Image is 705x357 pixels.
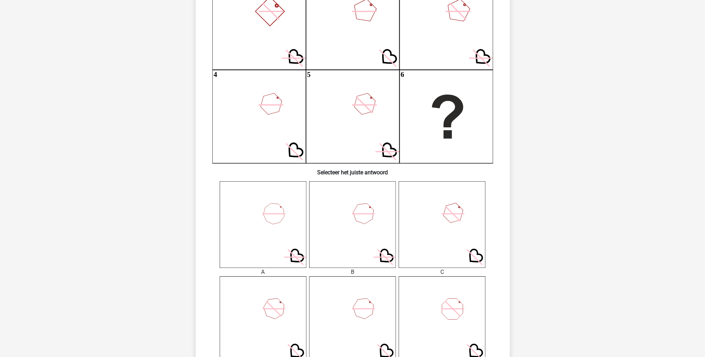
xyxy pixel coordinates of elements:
[213,71,217,78] text: 4
[207,164,499,176] h6: Selecteer het juiste antwoord
[214,268,312,276] div: A
[393,268,491,276] div: C
[307,71,311,78] text: 5
[304,268,401,276] div: B
[400,71,404,78] text: 6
